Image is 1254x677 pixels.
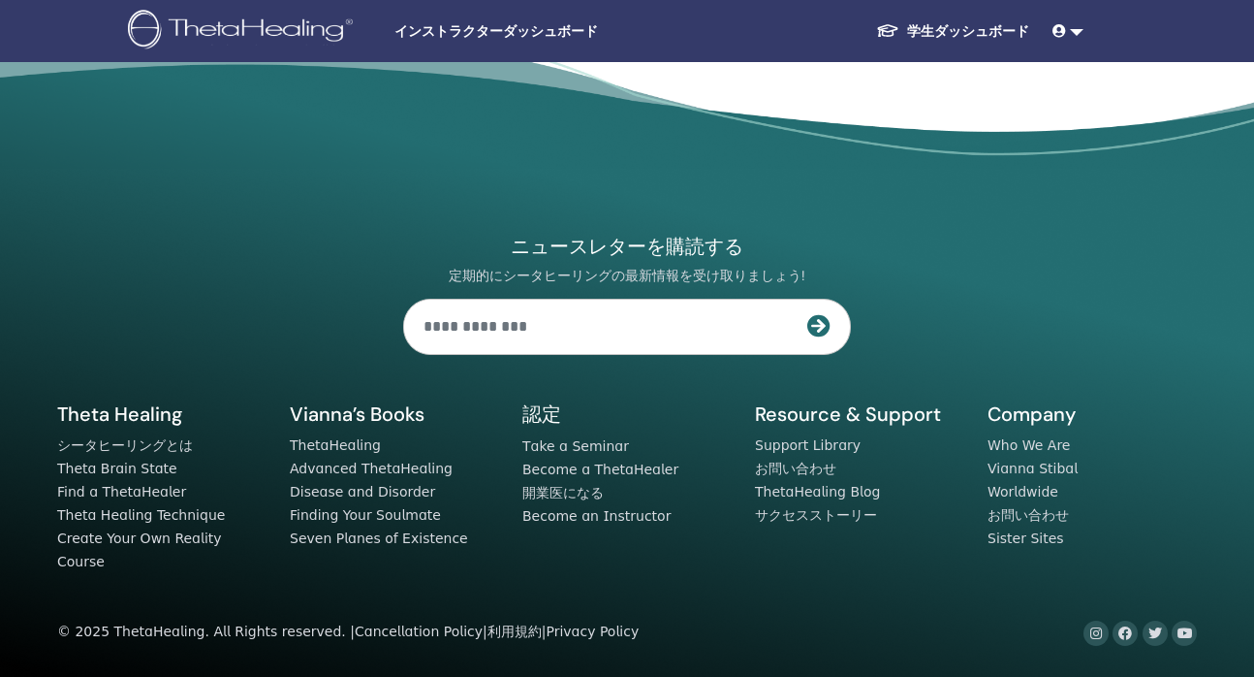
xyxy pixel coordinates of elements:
a: 利用規約 [487,624,542,639]
a: Vianna Stibal [988,461,1078,476]
a: 開業医になる [522,485,604,500]
h5: Resource & Support [755,402,964,427]
a: Privacy Policy [546,624,639,639]
h5: Vianna’s Books [290,402,499,427]
a: Become an Instructor [522,508,671,524]
a: お問い合わせ [755,461,836,476]
h5: Theta Healing [57,402,266,427]
a: Theta Brain State [57,461,177,476]
a: Support Library [755,437,861,453]
a: Theta Healing Technique [57,507,225,523]
a: Cancellation Policy [355,624,483,639]
a: Become a ThetaHealer [522,462,678,477]
a: Sister Sites [988,531,1064,546]
h4: ニュースレターを購読する [403,234,851,260]
a: お問い合わせ [988,507,1069,523]
a: サクセスストーリー [755,507,877,523]
p: 定期的にシータヒーリングの最新情報を受け取りましょう! [403,267,851,285]
a: シータヒーリングとは [57,437,193,453]
a: ThetaHealing [290,437,381,453]
a: 学生ダッシュボード [861,14,1045,49]
a: Seven Planes of Existence [290,531,468,546]
a: Worldwide [988,484,1058,500]
h5: Company [988,402,1197,427]
a: Take a Seminar [522,438,629,454]
div: © 2025 ThetaHealing. All Rights reserved. | | | [57,621,639,644]
img: graduation-cap-white.svg [876,22,899,39]
img: logo.png [128,10,360,53]
h5: 認定 [522,402,732,428]
a: Finding Your Soulmate [290,507,441,523]
a: Advanced ThetaHealing [290,461,453,476]
a: Find a ThetaHealer [57,484,186,500]
a: Create Your Own Reality Course [57,531,222,569]
a: ThetaHealing Blog [755,484,880,500]
span: インストラクターダッシュボード [394,21,685,42]
a: Who We Are [988,437,1070,453]
a: Disease and Disorder [290,484,435,500]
